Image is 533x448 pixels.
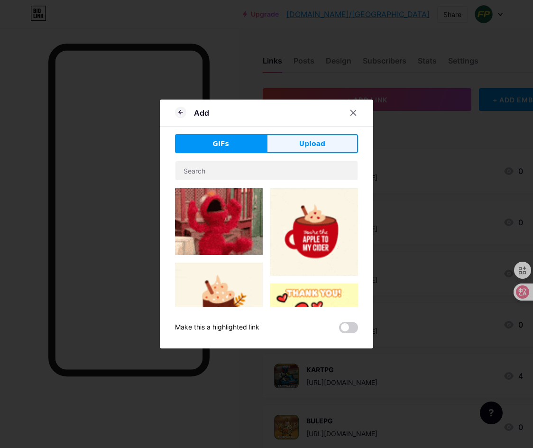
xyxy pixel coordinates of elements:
[270,283,358,371] img: Gihpy
[175,161,358,180] input: Search
[212,139,229,149] span: GIFs
[266,134,358,153] button: Upload
[175,322,259,333] div: Make this a highlighted link
[175,134,266,153] button: GIFs
[299,139,325,149] span: Upload
[270,188,358,276] img: Gihpy
[194,107,209,119] div: Add
[175,263,263,350] img: Gihpy
[175,188,263,255] img: Gihpy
